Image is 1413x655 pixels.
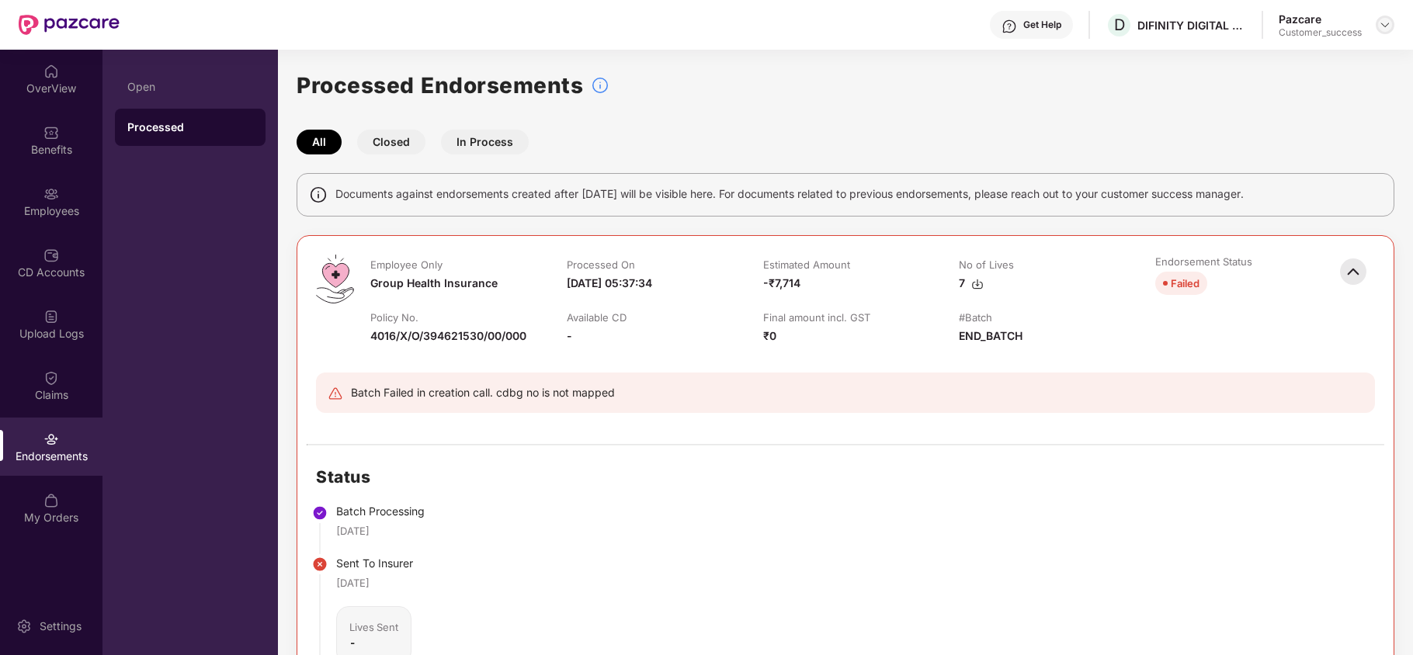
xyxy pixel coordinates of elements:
div: ₹0 [763,327,776,345]
div: - [567,327,572,345]
img: svg+xml;base64,PHN2ZyBpZD0iQ2xhaW0iIHhtbG5zPSJodHRwOi8vd3d3LnczLm9yZy8yMDAwL3N2ZyIgd2lkdGg9IjIwIi... [43,370,59,386]
div: Customer_success [1279,26,1362,39]
img: svg+xml;base64,PHN2ZyBpZD0iQmFjay0zMngzMiIgeG1sbnM9Imh0dHA6Ly93d3cudzMub3JnLzIwMDAvc3ZnIiB3aWR0aD... [1336,255,1370,289]
span: D [1114,16,1125,34]
div: #Batch [959,310,992,324]
img: svg+xml;base64,PHN2ZyBpZD0iRG93bmxvYWQtMzJ4MzIiIHhtbG5zPSJodHRwOi8vd3d3LnczLm9yZy8yMDAwL3N2ZyIgd2... [971,278,984,290]
div: Get Help [1023,19,1061,31]
img: svg+xml;base64,PHN2ZyBpZD0iSG9tZSIgeG1sbnM9Imh0dHA6Ly93d3cudzMub3JnLzIwMDAvc3ZnIiB3aWR0aD0iMjAiIG... [43,64,59,79]
h1: Processed Endorsements [297,68,583,102]
div: Final amount incl. GST [763,310,870,324]
img: svg+xml;base64,PHN2ZyBpZD0iQmVuZWZpdHMiIHhtbG5zPSJodHRwOi8vd3d3LnczLm9yZy8yMDAwL3N2ZyIgd2lkdGg9Ij... [43,125,59,140]
img: svg+xml;base64,PHN2ZyBpZD0iVXBsb2FkX0xvZ3MiIGRhdGEtbmFtZT0iVXBsb2FkIExvZ3MiIHhtbG5zPSJodHRwOi8vd3... [43,309,59,324]
div: Failed [1171,275,1199,292]
img: svg+xml;base64,PHN2ZyBpZD0iRW1wbG95ZWVzIiB4bWxucz0iaHR0cDovL3d3dy53My5vcmcvMjAwMC9zdmciIHdpZHRoPS... [43,186,59,202]
img: svg+xml;base64,PHN2ZyBpZD0iSGVscC0zMngzMiIgeG1sbnM9Imh0dHA6Ly93d3cudzMub3JnLzIwMDAvc3ZnIiB3aWR0aD... [1002,19,1017,34]
img: svg+xml;base64,PHN2ZyBpZD0iQ0RfQWNjb3VudHMiIGRhdGEtbmFtZT0iQ0QgQWNjb3VudHMiIHhtbG5zPSJodHRwOi8vd3... [43,248,59,263]
div: Processed [127,120,253,135]
div: Group Health Insurance [370,275,498,292]
div: Estimated Amount [763,258,850,272]
button: Closed [357,130,425,154]
h2: Status [316,464,463,490]
img: svg+xml;base64,PHN2ZyB4bWxucz0iaHR0cDovL3d3dy53My5vcmcvMjAwMC9zdmciIHdpZHRoPSI0OS4zMiIgaGVpZ2h0PS... [316,255,354,303]
div: 7 [959,275,984,292]
button: All [297,130,342,154]
img: svg+xml;base64,PHN2ZyB4bWxucz0iaHR0cDovL3d3dy53My5vcmcvMjAwMC9zdmciIHdpZHRoPSIyNCIgaGVpZ2h0PSIyNC... [328,386,343,401]
div: DIFINITY DIGITAL LLP [1137,18,1246,33]
img: svg+xml;base64,PHN2ZyBpZD0iU3RlcC1Eb25lLTMyeDMyIiB4bWxucz0iaHR0cDovL3d3dy53My5vcmcvMjAwMC9zdmciIH... [312,505,328,521]
div: Available CD [567,310,627,324]
img: svg+xml;base64,PHN2ZyBpZD0iU3RlcC1QZW5kaW5nLTI0eDI0IiB4bWxucz0iaHR0cDovL3d3dy53My5vcmcvMjAwMC9zdm... [312,556,328,572]
div: 4016/X/O/394621530/00/000 [370,327,526,345]
img: New Pazcare Logo [19,15,120,35]
div: Sent To Insurer [336,555,463,572]
div: Policy No. [370,310,418,324]
img: svg+xml;base64,PHN2ZyBpZD0iSW5mb18tXzMyeDMyIiBkYXRhLW5hbWU9IkluZm8gLSAzMngzMiIgeG1sbnM9Imh0dHA6Ly... [591,76,609,95]
img: svg+xml;base64,PHN2ZyBpZD0iRHJvcGRvd24tMzJ4MzIiIHhtbG5zPSJodHRwOi8vd3d3LnczLm9yZy8yMDAwL3N2ZyIgd2... [1379,19,1391,31]
div: END_BATCH [959,327,1022,345]
div: Lives Sent [349,619,398,635]
img: svg+xml;base64,PHN2ZyBpZD0iSW5mbyIgeG1sbnM9Imh0dHA6Ly93d3cudzMub3JnLzIwMDAvc3ZnIiB3aWR0aD0iMTQiIG... [309,185,328,204]
div: -₹7,714 [763,275,800,292]
div: Endorsement Status [1155,255,1252,269]
div: Batch Processing [336,503,463,520]
img: svg+xml;base64,PHN2ZyBpZD0iU2V0dGluZy0yMHgyMCIgeG1sbnM9Imh0dHA6Ly93d3cudzMub3JnLzIwMDAvc3ZnIiB3aW... [16,619,32,634]
button: In Process [441,130,529,154]
div: [DATE] [336,523,370,539]
div: Open [127,81,253,93]
div: [DATE] [336,575,370,591]
div: No of Lives [959,258,1014,272]
div: Processed On [567,258,635,272]
div: Settings [35,619,86,634]
div: [DATE] 05:37:34 [567,275,652,292]
div: Batch Failed in creation call. cdbg no is not mapped [351,384,615,401]
img: svg+xml;base64,PHN2ZyBpZD0iTXlfT3JkZXJzIiBkYXRhLW5hbWU9Ik15IE9yZGVycyIgeG1sbnM9Imh0dHA6Ly93d3cudz... [43,493,59,508]
b: - [349,636,356,649]
img: svg+xml;base64,PHN2ZyBpZD0iRW5kb3JzZW1lbnRzIiB4bWxucz0iaHR0cDovL3d3dy53My5vcmcvMjAwMC9zdmciIHdpZH... [43,431,59,447]
div: Employee Only [370,258,443,272]
div: Pazcare [1279,12,1362,26]
span: Documents against endorsements created after [DATE] will be visible here. For documents related t... [335,185,1244,203]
